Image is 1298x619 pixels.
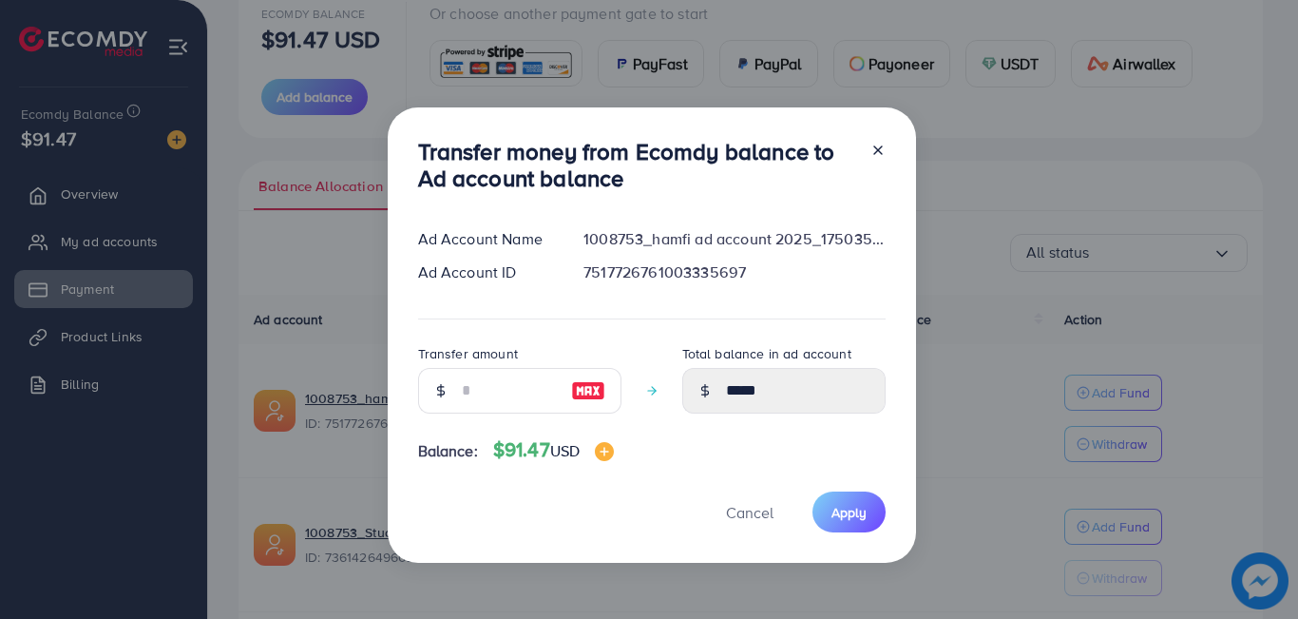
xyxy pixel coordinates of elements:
[550,440,580,461] span: USD
[403,261,569,283] div: Ad Account ID
[831,503,867,522] span: Apply
[702,492,797,532] button: Cancel
[568,228,900,250] div: 1008753_hamfi ad account 2025_1750357175489
[568,261,900,283] div: 7517726761003335697
[403,228,569,250] div: Ad Account Name
[812,492,886,532] button: Apply
[418,344,518,363] label: Transfer amount
[595,442,614,461] img: image
[682,344,851,363] label: Total balance in ad account
[726,502,773,523] span: Cancel
[571,379,605,402] img: image
[418,440,478,462] span: Balance:
[493,438,614,462] h4: $91.47
[418,138,855,193] h3: Transfer money from Ecomdy balance to Ad account balance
